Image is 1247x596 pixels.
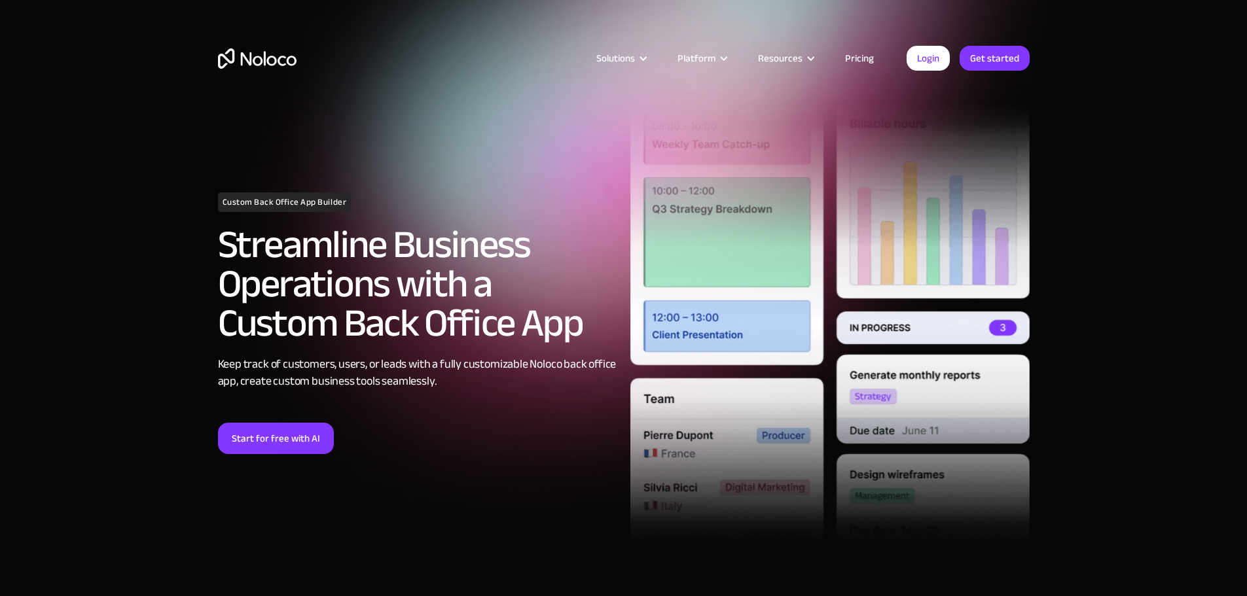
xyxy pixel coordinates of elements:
[829,50,890,67] a: Pricing
[678,50,715,67] div: Platform
[758,50,803,67] div: Resources
[218,423,334,454] a: Start for free with AI
[907,46,950,71] a: Login
[742,50,829,67] div: Resources
[661,50,742,67] div: Platform
[580,50,661,67] div: Solutions
[218,48,297,69] a: home
[218,225,617,343] h2: Streamline Business Operations with a Custom Back Office App
[960,46,1030,71] a: Get started
[218,356,617,390] div: Keep track of customers, users, or leads with a fully customizable Noloco back office app, create...
[596,50,635,67] div: Solutions
[218,192,352,212] h1: Custom Back Office App Builder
